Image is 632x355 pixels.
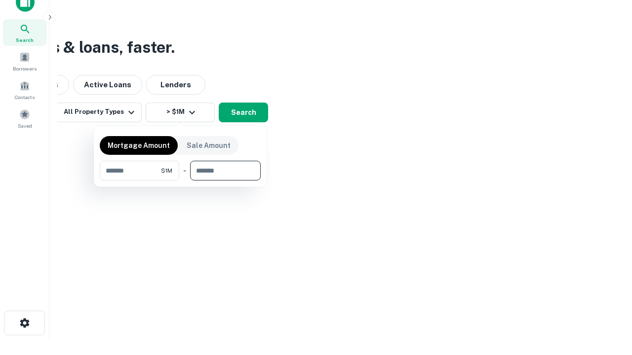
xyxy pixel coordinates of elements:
[187,140,231,151] p: Sale Amount
[583,245,632,292] iframe: Chat Widget
[108,140,170,151] p: Mortgage Amount
[183,161,186,180] div: -
[161,166,172,175] span: $1M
